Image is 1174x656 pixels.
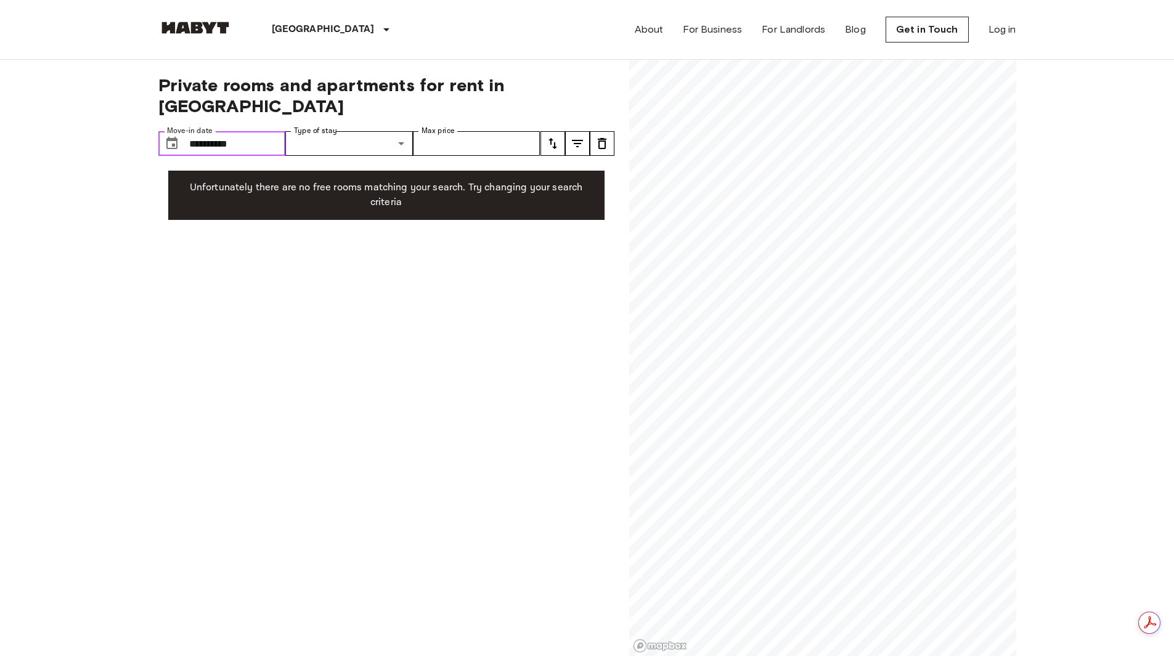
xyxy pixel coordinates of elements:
[158,75,614,116] span: Private rooms and apartments for rent in [GEOGRAPHIC_DATA]
[886,17,969,43] a: Get in Touch
[845,22,866,37] a: Blog
[178,180,595,210] p: Unfortunately there are no free rooms matching your search. Try changing your search criteria
[422,126,455,136] label: Max price
[158,22,232,34] img: Habyt
[540,131,565,156] button: tune
[683,22,742,37] a: For Business
[294,126,337,136] label: Type of stay
[272,22,375,37] p: [GEOGRAPHIC_DATA]
[762,22,825,37] a: For Landlords
[160,131,184,156] button: Choose date, selected date is 1 Oct 2025
[167,126,213,136] label: Move-in date
[989,22,1016,37] a: Log in
[635,22,664,37] a: About
[590,131,614,156] button: tune
[565,131,590,156] button: tune
[633,639,687,653] a: Mapbox logo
